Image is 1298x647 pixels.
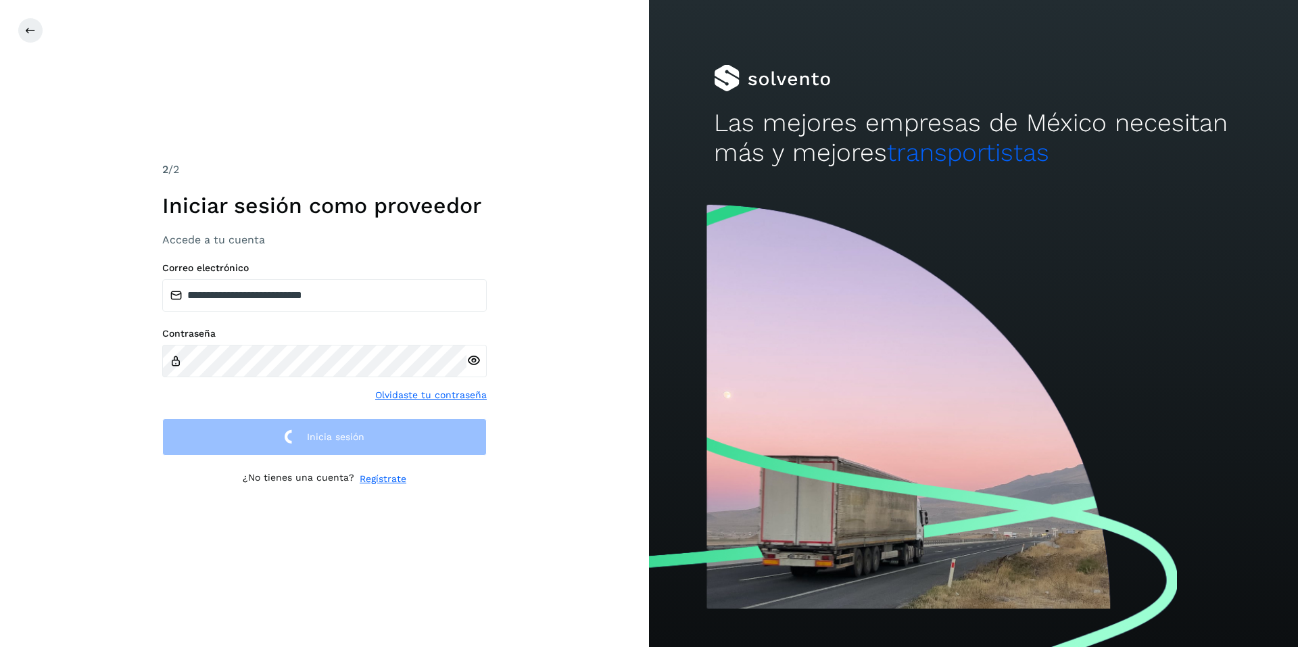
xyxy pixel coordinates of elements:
label: Correo electrónico [162,262,487,274]
a: Regístrate [360,472,406,486]
a: Olvidaste tu contraseña [375,388,487,402]
span: Inicia sesión [307,432,364,441]
p: ¿No tienes una cuenta? [243,472,354,486]
h2: Las mejores empresas de México necesitan más y mejores [714,108,1233,168]
h3: Accede a tu cuenta [162,233,487,246]
button: Inicia sesión [162,418,487,456]
span: transportistas [887,138,1049,167]
div: /2 [162,162,487,178]
label: Contraseña [162,328,487,339]
span: 2 [162,163,168,176]
h1: Iniciar sesión como proveedor [162,193,487,218]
